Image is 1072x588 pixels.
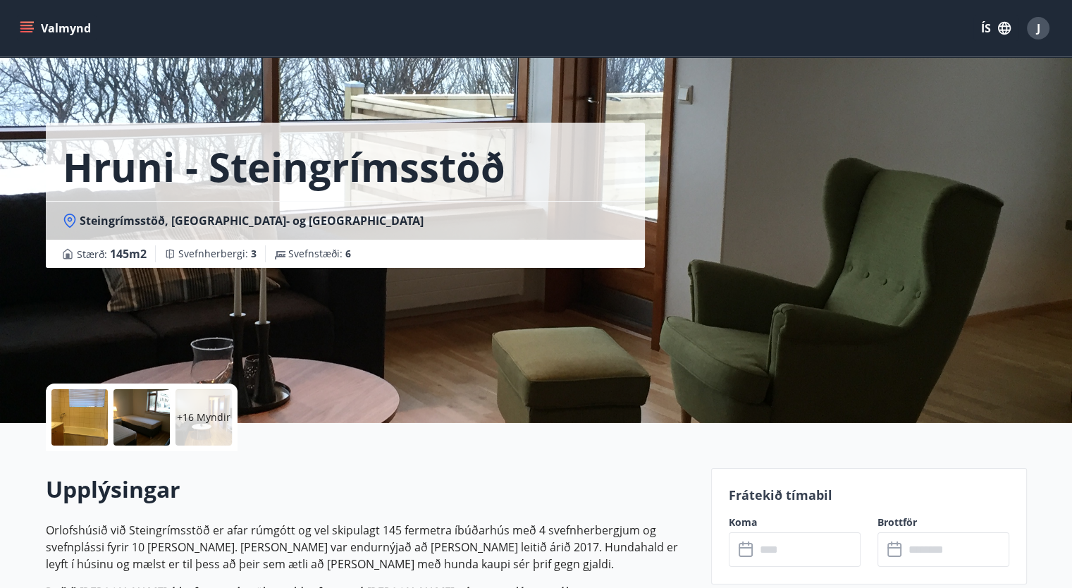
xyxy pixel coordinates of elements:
[110,246,147,262] span: 145 m2
[1037,20,1040,36] span: J
[177,410,230,424] p: +16 Myndir
[77,245,147,262] span: Stærð :
[1021,11,1055,45] button: J
[46,474,694,505] h2: Upplýsingar
[178,247,257,261] span: Svefnherbergi :
[877,515,1009,529] label: Brottför
[80,213,424,228] span: Steingrímsstöð, [GEOGRAPHIC_DATA]- og [GEOGRAPHIC_DATA]
[251,247,257,260] span: 3
[46,522,694,572] p: Orlofshúsið við Steingrímsstöð er afar rúmgótt og vel skipulagt 145 fermetra íbúðarhús með 4 svef...
[345,247,351,260] span: 6
[729,515,861,529] label: Koma
[288,247,351,261] span: Svefnstæði :
[17,16,97,41] button: menu
[63,140,505,193] h1: Hruni - Steingrímsstöð
[973,16,1018,41] button: ÍS
[729,486,1009,504] p: Frátekið tímabil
